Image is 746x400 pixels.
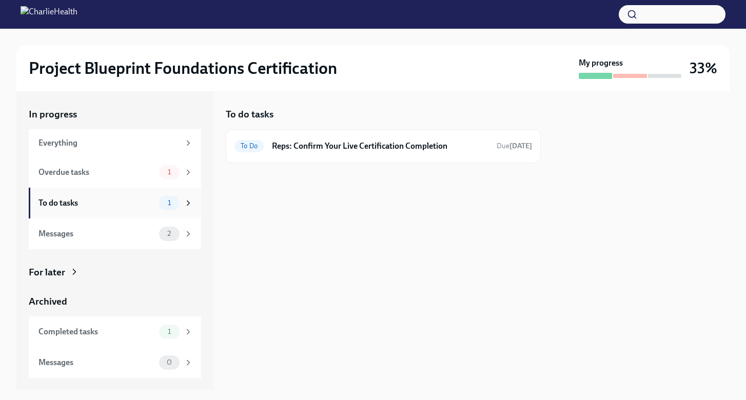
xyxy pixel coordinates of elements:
[579,57,623,69] strong: My progress
[29,58,337,78] h2: Project Blueprint Foundations Certification
[161,230,177,237] span: 2
[497,141,532,151] span: October 2nd, 2025 09:00
[162,168,177,176] span: 1
[162,328,177,335] span: 1
[29,129,201,157] a: Everything
[497,142,532,150] span: Due
[234,138,532,154] a: To DoReps: Confirm Your Live Certification CompletionDue[DATE]
[272,141,488,152] h6: Reps: Confirm Your Live Certification Completion
[38,326,155,337] div: Completed tasks
[226,108,273,121] h5: To do tasks
[509,142,532,150] strong: [DATE]
[29,188,201,218] a: To do tasks1
[29,316,201,347] a: Completed tasks1
[29,108,201,121] a: In progress
[38,167,155,178] div: Overdue tasks
[162,199,177,207] span: 1
[29,266,65,279] div: For later
[38,357,155,368] div: Messages
[38,137,180,149] div: Everything
[29,347,201,378] a: Messages0
[38,228,155,239] div: Messages
[29,266,201,279] a: For later
[29,218,201,249] a: Messages2
[29,157,201,188] a: Overdue tasks1
[161,358,178,366] span: 0
[29,295,201,308] a: Archived
[21,6,77,23] img: CharlieHealth
[38,197,155,209] div: To do tasks
[234,142,264,150] span: To Do
[690,59,717,77] h3: 33%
